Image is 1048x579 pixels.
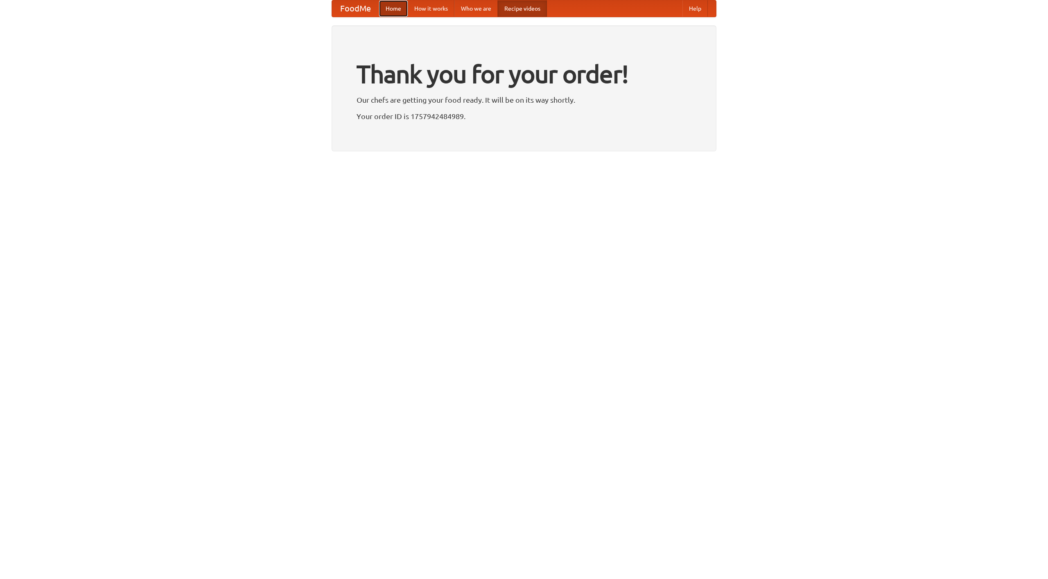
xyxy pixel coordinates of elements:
a: Who we are [454,0,498,17]
a: Home [379,0,408,17]
h1: Thank you for your order! [357,54,691,94]
a: FoodMe [332,0,379,17]
p: Your order ID is 1757942484989. [357,110,691,122]
p: Our chefs are getting your food ready. It will be on its way shortly. [357,94,691,106]
a: Recipe videos [498,0,547,17]
a: Help [682,0,708,17]
a: How it works [408,0,454,17]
